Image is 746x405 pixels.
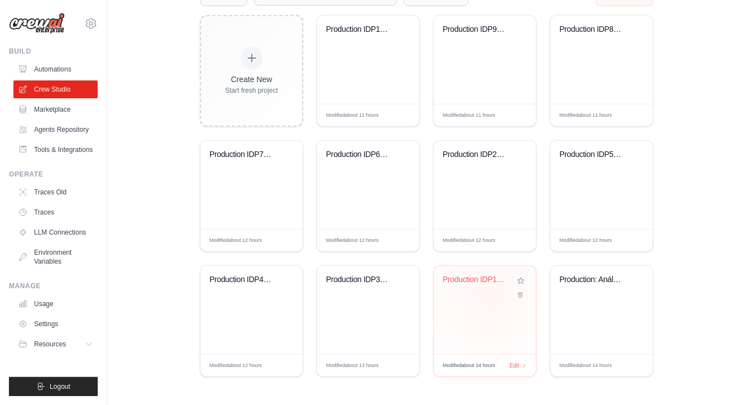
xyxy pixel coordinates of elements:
span: Modified about 11 hours [443,112,495,120]
a: Marketplace [13,101,98,118]
button: Resources [13,335,98,353]
div: Manage [9,282,98,290]
span: Edit [510,111,519,120]
span: Edit [627,361,636,370]
iframe: Chat Widget [690,351,746,405]
span: Resources [34,340,66,349]
span: Modified about 12 hours [209,237,262,245]
span: Edit [276,236,286,245]
div: Production IDP10: Initiatives and BUP analysis [326,25,394,35]
div: Operate [9,170,98,179]
a: Settings [13,315,98,333]
span: Edit [510,236,519,245]
button: Logout [9,377,98,396]
a: Crew Studio [13,80,98,98]
button: Delete project [515,289,527,301]
button: Add to favorites [515,275,527,287]
a: Usage [13,295,98,313]
div: Production IDP1: Corporate Analysis Suite - Quality Assured [443,275,510,285]
div: Production IDP8: Top Down impact [559,25,627,35]
span: Modified about 12 hours [559,237,612,245]
a: Traces [13,203,98,221]
span: Modified about 13 hours [326,362,379,370]
div: Production IDP3: Capital Turnover non financial companies [326,275,394,285]
div: Build [9,47,98,56]
span: Modified about 12 hours [209,362,262,370]
span: Modified about 14 hours [559,362,612,370]
a: Agents Repository [13,121,98,139]
span: Modified about 12 hours [443,237,495,245]
div: Production IDP4: Valuation and TSR [209,275,277,285]
div: Production IDP5: Commercial performance [559,150,627,160]
span: Logout [50,382,70,391]
span: Modified about 14 hours [443,362,495,370]
div: Production: Análisis Marketing Digital - 5 Agentes Especializados [559,275,627,285]
a: Tools & Integrations [13,141,98,159]
span: Modified about 11 hours [326,112,379,120]
span: Edit [627,236,636,245]
span: Edit [627,111,636,120]
div: Production IDP6: Operational performance [326,150,394,160]
a: LLM Connections [13,223,98,241]
div: Create New [225,74,278,85]
span: Modified about 12 hours [326,237,379,245]
span: Edit [393,361,403,370]
span: Edit [393,111,403,120]
span: Edit [393,236,403,245]
div: Production IDP9: Top Down comparison [443,25,510,35]
a: Traces Old [13,183,98,201]
span: Edit [510,361,519,370]
a: Environment Variables [13,244,98,270]
a: Automations [13,60,98,78]
span: Modified about 11 hours [559,112,612,120]
div: Production IDP7: Competitors and Benchmarks [209,150,277,160]
div: Start fresh project [225,86,278,95]
span: Edit [276,361,286,370]
div: Production IDP2: Non financial Company DuPont [443,150,510,160]
img: Logo [9,13,65,34]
